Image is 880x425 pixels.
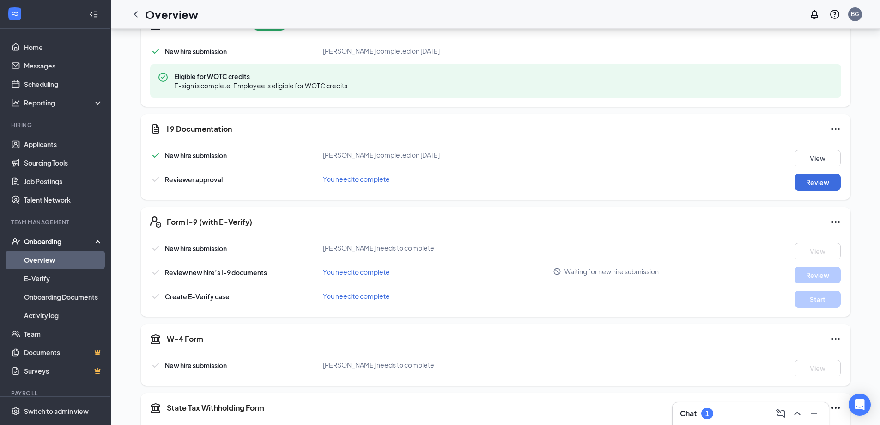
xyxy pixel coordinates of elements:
svg: Blocked [553,267,561,276]
a: Job Postings [24,172,103,191]
svg: TaxGovernmentIcon [150,402,161,413]
h3: Chat [680,408,697,419]
a: Scheduling [24,75,103,93]
div: BG [851,10,859,18]
span: New hire submission [165,47,227,55]
div: Reporting [24,98,103,107]
button: Review [795,267,841,283]
svg: TaxGovernmentIcon [150,333,161,345]
svg: Checkmark [150,243,161,254]
svg: Checkmark [150,46,161,57]
span: [PERSON_NAME] needs to complete [323,244,434,252]
span: Reviewer approval [165,175,223,184]
svg: UserCheck [11,237,20,246]
svg: Analysis [11,98,20,107]
svg: Checkmark [150,291,161,302]
div: Team Management [11,218,101,226]
span: You need to complete [323,268,390,276]
span: New hire submission [165,244,227,253]
a: Sourcing Tools [24,154,103,172]
svg: CheckmarkCircle [158,72,169,83]
svg: Checkmark [150,360,161,371]
svg: CustomFormIcon [150,123,161,135]
a: Messages [24,56,103,75]
svg: FormI9EVerifyIcon [150,216,161,228]
svg: ChevronUp [792,408,803,419]
svg: Minimize [808,408,819,419]
span: You need to complete [323,292,390,300]
h5: W-4 Form [167,334,203,344]
a: Onboarding Documents [24,288,103,306]
div: 1 [705,410,709,418]
svg: Ellipses [830,333,841,345]
svg: Checkmark [150,174,161,185]
a: Applicants [24,135,103,154]
h5: I 9 Documentation [167,124,232,134]
svg: QuestionInfo [829,9,840,20]
h1: Overview [145,6,198,22]
button: View [795,243,841,259]
svg: Ellipses [830,402,841,413]
svg: Collapse [89,10,98,19]
div: Onboarding [24,237,95,246]
span: E-sign is complete. Employee is eligible for WOTC credits. [174,81,349,90]
svg: Checkmark [150,150,161,161]
span: Review new hire’s I-9 documents [165,268,267,277]
button: Review [795,174,841,191]
span: [PERSON_NAME] completed on [DATE] [323,151,440,159]
svg: Checkmark [150,267,161,278]
span: Create E-Verify case [165,292,230,301]
svg: ComposeMessage [775,408,786,419]
a: SurveysCrown [24,362,103,380]
a: Overview [24,251,103,269]
a: Talent Network [24,191,103,209]
button: Minimize [807,406,821,421]
div: Payroll [11,389,101,397]
span: New hire submission [165,361,227,370]
span: [PERSON_NAME] needs to complete [323,361,434,369]
a: Home [24,38,103,56]
div: Eligible for WOTC credits [150,64,841,98]
h5: State Tax Withholding Form [167,403,264,413]
a: DocumentsCrown [24,343,103,362]
button: ChevronUp [790,406,805,421]
div: Switch to admin view [24,407,89,416]
span: You need to complete [323,175,390,183]
a: Team [24,325,103,343]
a: Activity log [24,306,103,325]
svg: ChevronLeft [130,9,141,20]
svg: Ellipses [830,216,841,228]
svg: Ellipses [830,123,841,135]
span: New hire submission [165,151,227,160]
button: View [795,150,841,166]
div: Open Intercom Messenger [849,394,871,416]
svg: Settings [11,407,20,416]
svg: Notifications [809,9,820,20]
button: ComposeMessage [773,406,788,421]
button: View [795,360,841,376]
span: Waiting for new hire submission [564,267,659,276]
span: Eligible for WOTC credits [174,72,349,81]
a: E-Verify [24,269,103,288]
h5: Form I-9 (with E-Verify) [167,217,252,227]
button: Start [795,291,841,308]
svg: WorkstreamLogo [10,9,19,18]
div: Hiring [11,121,101,129]
span: [PERSON_NAME] completed on [DATE] [323,47,440,55]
